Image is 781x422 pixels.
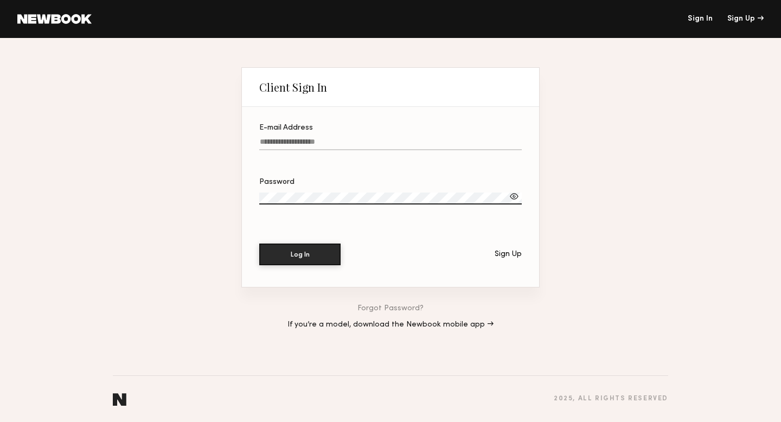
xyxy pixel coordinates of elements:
div: Sign Up [495,251,522,258]
div: E-mail Address [259,124,522,132]
div: Client Sign In [259,81,327,94]
div: 2025 , all rights reserved [554,395,668,402]
button: Log In [259,244,341,265]
input: Password [259,193,522,204]
input: E-mail Address [259,138,522,150]
a: Sign In [688,15,713,23]
div: Password [259,178,522,186]
a: If you’re a model, download the Newbook mobile app → [287,321,494,329]
a: Forgot Password? [357,305,424,312]
div: Sign Up [727,15,764,23]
